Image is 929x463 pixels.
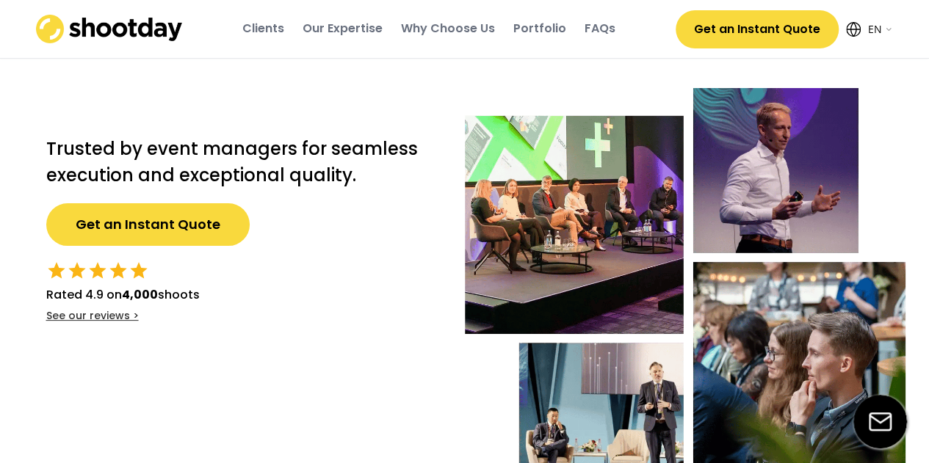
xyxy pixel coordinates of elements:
[303,21,383,37] div: Our Expertise
[242,21,284,37] div: Clients
[853,395,907,448] img: email-icon%20%281%29.svg
[401,21,495,37] div: Why Choose Us
[46,136,435,189] h2: Trusted by event managers for seamless execution and exceptional quality.
[46,309,139,324] div: See our reviews >
[108,260,129,281] button: star
[67,260,87,281] button: star
[46,286,200,304] div: Rated 4.9 on shoots
[676,10,839,48] button: Get an Instant Quote
[585,21,615,37] div: FAQs
[46,260,67,281] button: star
[87,260,108,281] button: star
[36,15,183,43] img: shootday_logo.png
[129,260,149,281] button: star
[513,21,566,37] div: Portfolio
[846,22,861,37] img: Icon%20feather-globe%20%281%29.svg
[46,203,250,246] button: Get an Instant Quote
[122,286,158,303] strong: 4,000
